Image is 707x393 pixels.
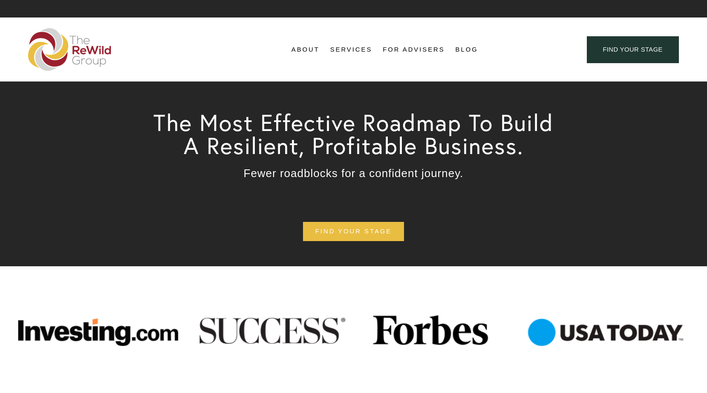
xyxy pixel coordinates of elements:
[383,43,444,56] a: For Advisers
[303,222,404,241] a: find your stage
[28,28,112,71] img: The ReWild Group
[244,167,464,180] span: Fewer roadblocks for a confident journey.
[291,43,320,56] a: folder dropdown
[330,43,372,56] a: folder dropdown
[153,108,561,160] span: The Most Effective Roadmap To Build A Resilient, Profitable Business.
[291,44,320,55] span: About
[456,43,478,56] a: Blog
[587,36,679,63] a: find your stage
[330,44,372,55] span: Services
